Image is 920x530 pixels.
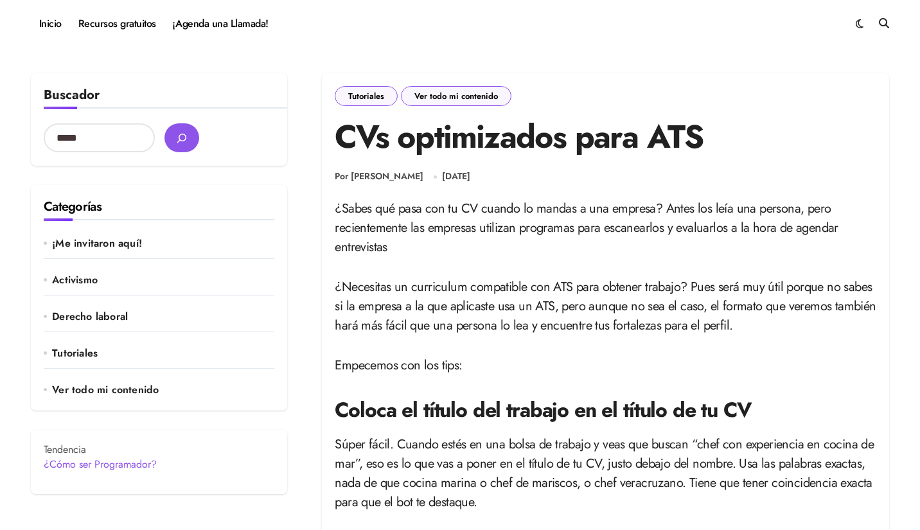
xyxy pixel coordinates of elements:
[401,86,511,106] a: Ver todo mi contenido
[335,199,876,257] p: ¿Sabes qué pasa con tu CV cuando lo mandas a una empresa? Antes los leía una persona, pero recien...
[442,170,470,182] time: [DATE]
[442,170,470,183] a: [DATE]
[44,442,86,457] span: Tendencia
[164,123,199,152] button: buscar
[335,278,876,335] p: ¿Necesitas un curriculum compatible con ATS para obtener trabajo? Pues será muy útil porque no sa...
[52,236,274,251] a: ¡Me invitaron aquí!
[164,6,277,41] a: ¡Agenda una Llamada!
[31,6,70,41] a: Inicio
[335,86,398,106] a: Tutoriales
[52,346,274,360] a: Tutoriales
[44,198,274,216] h2: Categorías
[44,457,157,472] a: ¿Cómo ser Programador?
[70,6,164,41] a: Recursos gratuitos
[52,273,274,287] a: Activismo
[52,310,274,324] a: Derecho laboral
[335,435,876,512] p: Súper fácil. Cuando estés en una bolsa de trabajo y veas que buscan “chef con experiencia en coci...
[335,170,423,183] a: Por [PERSON_NAME]
[335,356,876,375] p: Empecemos con los tips:
[52,383,274,397] a: Ver todo mi contenido
[335,396,876,425] h2: Coloca el título del trabajo en el título de tu CV
[44,85,100,104] label: Buscador
[335,116,876,157] h1: CVs optimizados para ATS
